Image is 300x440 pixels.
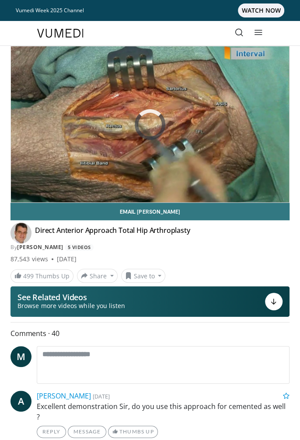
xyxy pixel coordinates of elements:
[17,243,63,251] a: [PERSON_NAME]
[10,222,31,243] img: Avatar
[108,426,157,438] a: Thumbs Up
[17,293,125,301] p: See Related Videos
[37,426,66,438] a: Reply
[10,328,290,339] span: Comments 40
[17,301,125,310] span: Browse more videos while you listen
[10,203,290,220] a: Email [PERSON_NAME]
[23,272,34,280] span: 499
[10,391,31,412] a: A
[93,392,110,400] small: [DATE]
[68,426,106,438] a: Message
[65,244,94,251] a: 5 Videos
[11,46,289,202] video-js: Video Player
[16,3,284,17] a: Vumedi Week 2025 ChannelWATCH NOW
[121,269,166,283] button: Save to
[77,269,118,283] button: Share
[10,243,290,251] div: By
[238,3,284,17] span: WATCH NOW
[10,286,290,317] button: See Related Videos Browse more videos while you listen
[35,226,190,240] h4: Direct Anterior Approach Total Hip Arthroplasty
[10,269,73,283] a: 499 Thumbs Up
[57,255,77,263] div: [DATE]
[37,29,84,38] img: VuMedi Logo
[37,391,91,401] a: [PERSON_NAME]
[10,255,48,263] span: 87,543 views
[10,346,31,367] a: M
[37,401,290,422] p: Excellent demonstration Sir, do you use this approach for cemented as well ?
